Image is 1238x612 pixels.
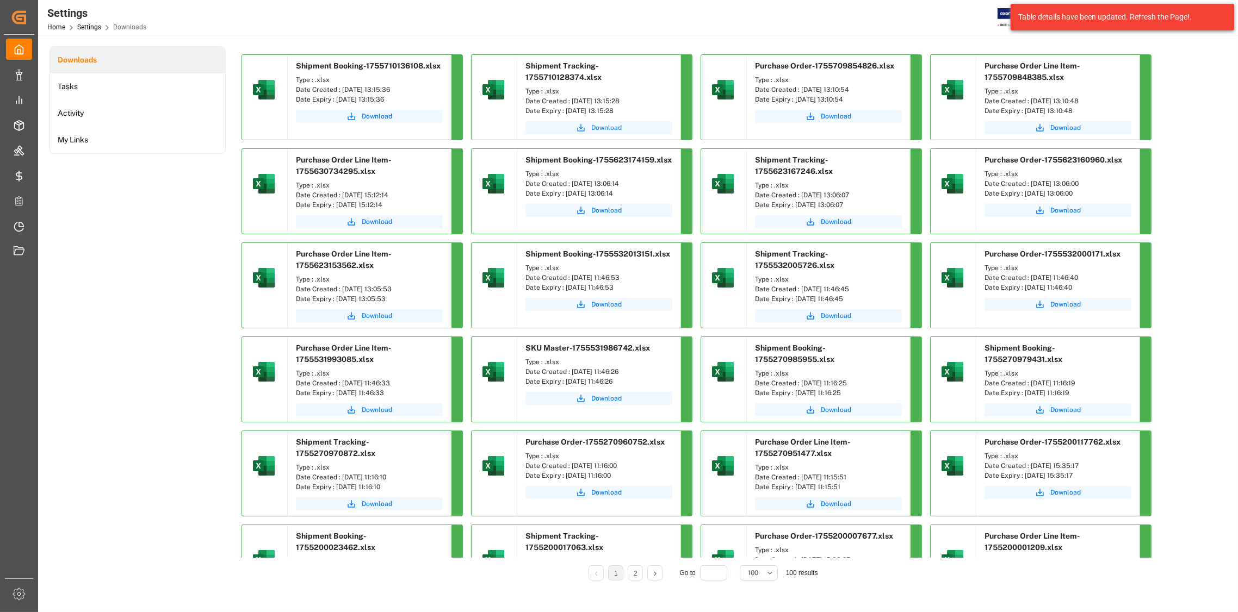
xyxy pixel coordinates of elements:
[296,110,443,123] a: Download
[939,171,965,197] img: microsoft-excel-2019--v1.png
[525,344,650,352] span: SKU Master-1755531986742.xlsx
[591,123,622,133] span: Download
[50,73,225,100] a: Tasks
[755,284,902,294] div: Date Created : [DATE] 11:46:45
[755,190,902,200] div: Date Created : [DATE] 13:06:07
[985,403,1131,416] a: Download
[821,499,851,509] span: Download
[755,388,902,398] div: Date Expiry : [DATE] 11:16:25
[647,565,663,580] li: Next Page
[985,378,1131,388] div: Date Created : [DATE] 11:16:19
[710,171,736,197] img: microsoft-excel-2019--v1.png
[296,378,443,388] div: Date Created : [DATE] 11:46:33
[525,451,672,461] div: Type : .xlsx
[296,215,443,228] button: Download
[525,179,672,189] div: Date Created : [DATE] 13:06:14
[634,570,637,577] a: 2
[710,265,736,291] img: microsoft-excel-2019--v1.png
[985,557,1131,566] div: Type : .xlsx
[939,359,965,385] img: microsoft-excel-2019--v1.png
[998,8,1035,27] img: Exertis%20JAM%20-%20Email%20Logo.jpg_1722504956.jpg
[755,378,902,388] div: Date Created : [DATE] 11:16:25
[296,369,443,378] div: Type : .xlsx
[296,200,443,210] div: Date Expiry : [DATE] 15:12:14
[755,75,902,85] div: Type : .xlsx
[591,394,622,403] span: Download
[710,547,736,573] img: microsoft-excel-2019--v1.png
[525,204,672,217] button: Download
[296,61,441,70] span: Shipment Booking-1755710136108.xlsx
[251,359,277,385] img: microsoft-excel-2019--v1.png
[296,438,375,458] span: Shipment Tracking-1755270970872.xlsx
[614,570,618,577] a: 1
[296,309,443,322] button: Download
[755,85,902,95] div: Date Created : [DATE] 13:10:54
[525,61,602,82] span: Shipment Tracking-1755710128374.xlsx
[821,111,851,121] span: Download
[525,461,672,471] div: Date Created : [DATE] 11:16:00
[985,106,1131,116] div: Date Expiry : [DATE] 13:10:48
[525,438,665,446] span: Purchase Order-1755270960752.xlsx
[525,392,672,405] button: Download
[525,557,672,566] div: Type : .xlsx
[525,471,672,480] div: Date Expiry : [DATE] 11:16:00
[251,77,277,103] img: microsoft-excel-2019--v1.png
[251,547,277,573] img: microsoft-excel-2019--v1.png
[1050,299,1081,309] span: Download
[296,294,443,304] div: Date Expiry : [DATE] 13:05:53
[710,77,736,103] img: microsoft-excel-2019--v1.png
[786,569,818,577] span: 100 results
[985,61,1080,82] span: Purchase Order Line Item-1755709848385.xlsx
[591,488,622,497] span: Download
[985,96,1131,106] div: Date Created : [DATE] 13:10:48
[296,463,443,472] div: Type : .xlsx
[985,298,1131,311] button: Download
[985,273,1131,283] div: Date Created : [DATE] 11:46:40
[755,532,893,540] span: Purchase Order-1755200007677.xlsx
[985,169,1131,179] div: Type : .xlsx
[525,96,672,106] div: Date Created : [DATE] 13:15:28
[50,100,225,127] a: Activity
[525,121,672,134] a: Download
[525,486,672,499] button: Download
[251,453,277,479] img: microsoft-excel-2019--v1.png
[296,274,443,284] div: Type : .xlsx
[755,545,902,555] div: Type : .xlsx
[480,77,506,103] img: microsoft-excel-2019--v1.png
[710,359,736,385] img: microsoft-excel-2019--v1.png
[362,405,392,415] span: Download
[755,215,902,228] button: Download
[525,189,672,198] div: Date Expiry : [DATE] 13:06:14
[296,95,443,104] div: Date Expiry : [DATE] 13:15:36
[296,403,443,416] button: Download
[679,565,731,580] div: Go to
[985,283,1131,292] div: Date Expiry : [DATE] 11:46:40
[755,61,894,70] span: Purchase Order-1755709854826.xlsx
[985,121,1131,134] button: Download
[296,557,443,566] div: Type : .xlsx
[480,359,506,385] img: microsoft-excel-2019--v1.png
[985,179,1131,189] div: Date Created : [DATE] 13:06:00
[1050,205,1081,215] span: Download
[821,217,851,227] span: Download
[525,169,672,179] div: Type : .xlsx
[480,171,506,197] img: microsoft-excel-2019--v1.png
[985,369,1131,378] div: Type : .xlsx
[985,486,1131,499] button: Download
[939,77,965,103] img: microsoft-excel-2019--v1.png
[1050,123,1081,133] span: Download
[362,111,392,121] span: Download
[755,200,902,210] div: Date Expiry : [DATE] 13:06:07
[296,155,392,176] span: Purchase Order Line Item-1755630734295.xlsx
[821,311,851,321] span: Download
[755,309,902,322] a: Download
[47,23,65,31] a: Home
[525,532,603,552] span: Shipment Tracking-1755200017063.xlsx
[296,472,443,482] div: Date Created : [DATE] 11:16:10
[47,5,146,21] div: Settings
[755,463,902,472] div: Type : .xlsx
